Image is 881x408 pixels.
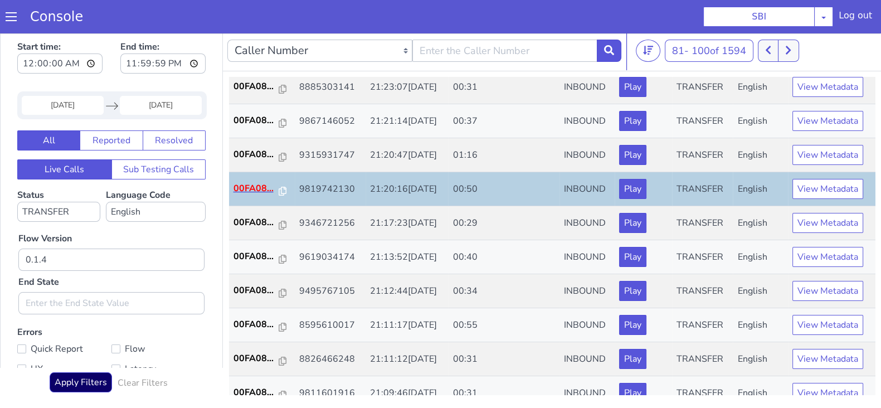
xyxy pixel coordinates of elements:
td: 00:31 [448,40,559,74]
td: 9346721256 [295,176,366,210]
a: Console [17,9,96,25]
td: English [733,176,787,210]
button: View Metadata [792,284,863,304]
label: Start time: [17,6,103,46]
button: Play [619,80,646,100]
label: UX [17,331,111,346]
button: Reported [80,100,143,120]
td: INBOUND [559,108,615,142]
p: 00FA08... [233,253,279,266]
td: 00:37 [448,74,559,108]
button: View Metadata [792,80,863,100]
td: INBOUND [559,244,615,278]
select: Language Code [106,171,206,191]
td: 8826466248 [295,312,366,346]
button: Apply Filters [50,342,112,362]
input: Enter the Caller Number [412,9,597,31]
a: 00FA08... [233,253,290,266]
p: 00FA08... [233,83,279,96]
button: Play [619,352,646,372]
select: Status [17,171,100,191]
td: INBOUND [559,142,615,176]
a: 00FA08... [233,355,290,368]
td: 9619034174 [295,210,366,244]
td: INBOUND [559,312,615,346]
td: 00:55 [448,278,559,312]
button: Play [619,148,646,168]
p: 00FA08... [233,185,279,198]
button: View Metadata [792,46,863,66]
td: TRANSFER [672,346,733,380]
td: 21:17:23[DATE] [366,176,449,210]
p: 00FA08... [233,151,279,164]
a: 00FA08... [233,117,290,130]
button: View Metadata [792,182,863,202]
td: English [733,244,787,278]
button: Resolved [143,100,206,120]
td: 9495767105 [295,244,366,278]
td: 21:09:46[DATE] [366,346,449,380]
td: 21:13:52[DATE] [366,210,449,244]
td: 21:11:17[DATE] [366,278,449,312]
td: 21:20:47[DATE] [366,108,449,142]
a: 00FA08... [233,151,290,164]
input: Enter the Flow Version ID [18,218,205,240]
td: TRANSFER [672,74,733,108]
input: Start time: [17,23,103,43]
td: TRANSFER [672,40,733,74]
td: 8885303141 [295,40,366,74]
button: Play [619,284,646,304]
input: Enter the End State Value [18,261,205,284]
td: TRANSFER [672,176,733,210]
label: Flow Version [18,201,72,215]
td: 01:16 [448,108,559,142]
button: Live Calls [17,129,112,149]
td: INBOUND [559,74,615,108]
a: 00FA08... [233,321,290,334]
a: 00FA08... [233,185,290,198]
td: TRANSFER [672,278,733,312]
td: 9867146052 [295,74,366,108]
h6: Clear Filters [118,347,168,358]
td: English [733,142,787,176]
td: English [733,278,787,312]
p: 00FA08... [233,321,279,334]
td: 00:40 [448,210,559,244]
input: End Date [120,65,202,84]
td: 21:12:44[DATE] [366,244,449,278]
td: 00:31 [448,346,559,380]
td: 21:23:07[DATE] [366,40,449,74]
button: All [17,100,80,120]
a: 00FA08... [233,287,290,300]
p: 00FA08... [233,287,279,300]
input: Start Date [22,65,104,84]
button: Play [619,114,646,134]
td: English [733,108,787,142]
div: Log out [839,9,872,27]
td: English [733,210,787,244]
label: Latency [111,331,206,346]
td: 00:29 [448,176,559,210]
button: Play [619,46,646,66]
button: View Metadata [792,250,863,270]
td: 8595610017 [295,278,366,312]
td: TRANSFER [672,244,733,278]
label: End State [18,245,59,258]
td: INBOUND [559,40,615,74]
td: TRANSFER [672,312,733,346]
button: View Metadata [792,216,863,236]
button: Play [619,318,646,338]
button: View Metadata [792,114,863,134]
input: End time: [120,23,206,43]
button: View Metadata [792,148,863,168]
td: TRANSFER [672,142,733,176]
button: View Metadata [792,318,863,338]
button: Play [619,250,646,270]
td: 21:11:12[DATE] [366,312,449,346]
td: TRANSFER [672,108,733,142]
td: 00:50 [448,142,559,176]
td: English [733,312,787,346]
label: Status [17,158,100,191]
a: 00FA08... [233,219,290,232]
button: Sub Testing Calls [111,129,206,149]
